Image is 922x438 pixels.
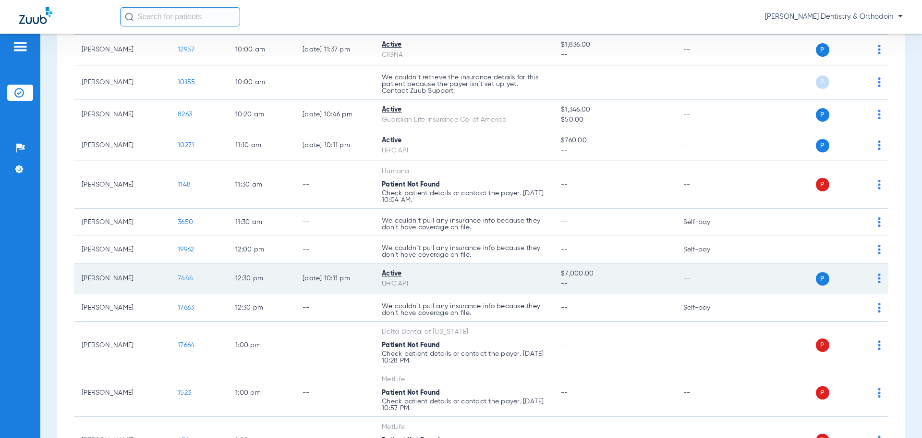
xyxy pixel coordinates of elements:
[561,304,568,311] span: --
[74,35,170,65] td: [PERSON_NAME]
[74,161,170,209] td: [PERSON_NAME]
[765,12,903,22] span: [PERSON_NAME] Dentistry & Orthodoin
[676,236,740,263] td: Self-pay
[295,100,374,130] td: [DATE] 10:46 PM
[178,342,194,349] span: 17664
[228,322,295,369] td: 1:00 PM
[878,274,881,283] img: group-dot-blue.svg
[382,245,546,258] p: We couldn’t pull any insurance info because they don’t have coverage on file.
[120,7,240,26] input: Search for patients
[816,75,829,89] span: P
[295,322,374,369] td: --
[178,111,192,118] span: 8263
[874,392,922,438] iframe: Chat Widget
[228,35,295,65] td: 10:00 AM
[816,43,829,57] span: P
[178,389,191,396] span: 1523
[12,41,28,52] img: hamburger-icon
[74,100,170,130] td: [PERSON_NAME]
[228,130,295,161] td: 11:10 AM
[561,342,568,349] span: --
[382,105,546,115] div: Active
[382,217,546,231] p: We couldn’t pull any insurance info because they don’t have coverage on file.
[878,217,881,227] img: group-dot-blue.svg
[295,161,374,209] td: --
[382,422,546,432] div: MetLife
[74,322,170,369] td: [PERSON_NAME]
[676,35,740,65] td: --
[676,294,740,322] td: Self-pay
[228,161,295,209] td: 11:30 AM
[561,279,667,289] span: --
[228,294,295,322] td: 12:30 PM
[382,136,546,146] div: Active
[228,236,295,263] td: 12:00 PM
[228,209,295,236] td: 11:30 AM
[74,209,170,236] td: [PERSON_NAME]
[382,327,546,337] div: Delta Dental of [US_STATE]
[295,209,374,236] td: --
[561,146,667,156] span: --
[878,110,881,119] img: group-dot-blue.svg
[878,180,881,189] img: group-dot-blue.svg
[878,140,881,150] img: group-dot-blue.svg
[125,13,133,21] img: Search Icon
[74,294,170,322] td: [PERSON_NAME]
[178,246,194,253] span: 19962
[676,263,740,294] td: --
[295,130,374,161] td: [DATE] 10:11 PM
[382,350,546,364] p: Check patient details or contact the payer. [DATE] 10:28 PM.
[878,340,881,350] img: group-dot-blue.svg
[561,389,568,396] span: --
[561,40,667,50] span: $1,836.00
[228,369,295,417] td: 1:00 PM
[382,389,440,396] span: Patient Not Found
[676,209,740,236] td: Self-pay
[676,161,740,209] td: --
[19,7,52,24] img: Zuub Logo
[295,369,374,417] td: --
[676,130,740,161] td: --
[878,245,881,254] img: group-dot-blue.svg
[561,181,568,188] span: --
[178,219,193,225] span: 3650
[878,45,881,54] img: group-dot-blue.svg
[878,388,881,398] img: group-dot-blue.svg
[816,108,829,122] span: P
[878,77,881,87] img: group-dot-blue.svg
[178,304,194,311] span: 17663
[74,130,170,161] td: [PERSON_NAME]
[382,398,546,412] p: Check patient details or contact the payer. [DATE] 10:57 PM.
[382,50,546,60] div: CIGNA
[382,40,546,50] div: Active
[382,166,546,176] div: Humana
[382,74,546,94] p: We couldn’t retrieve the insurance details for this patient because the payer isn’t set up yet. C...
[74,369,170,417] td: [PERSON_NAME]
[561,246,568,253] span: --
[295,65,374,100] td: --
[382,269,546,279] div: Active
[228,100,295,130] td: 10:20 AM
[382,342,440,349] span: Patient Not Found
[561,219,568,225] span: --
[676,369,740,417] td: --
[295,236,374,263] td: --
[178,79,195,86] span: 10155
[382,115,546,125] div: Guardian Life Insurance Co. of America
[561,50,667,60] span: --
[561,269,667,279] span: $7,000.00
[816,139,829,152] span: P
[382,146,546,156] div: UHC API
[178,181,191,188] span: 1148
[816,178,829,191] span: P
[228,263,295,294] td: 12:30 PM
[178,275,193,282] span: 7444
[74,236,170,263] td: [PERSON_NAME]
[676,100,740,130] td: --
[295,35,374,65] td: [DATE] 11:37 PM
[228,65,295,100] td: 10:00 AM
[178,46,194,53] span: 12957
[382,181,440,188] span: Patient Not Found
[382,303,546,316] p: We couldn’t pull any insurance info because they don’t have coverage on file.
